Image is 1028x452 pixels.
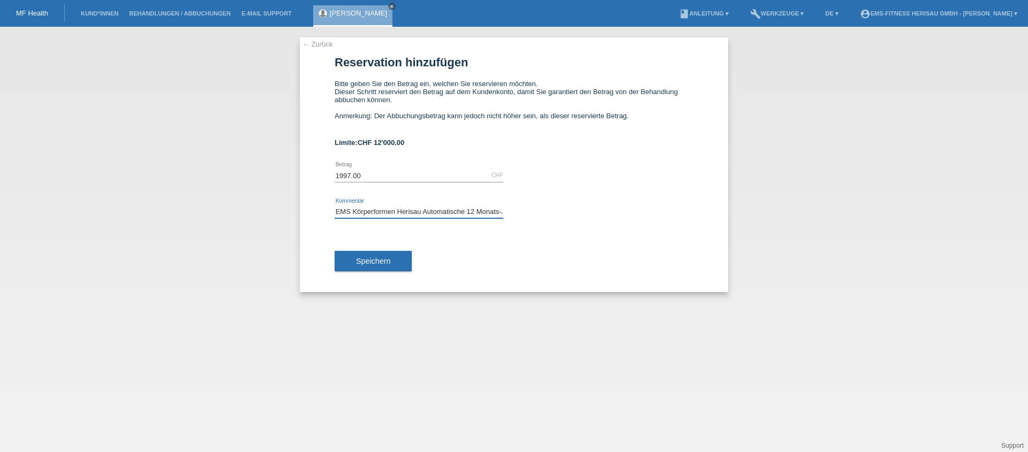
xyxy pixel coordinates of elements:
b: Limite: [335,139,404,147]
a: bookAnleitung ▾ [674,10,734,17]
a: Kund*innen [75,10,124,17]
a: Behandlungen / Abbuchungen [124,10,236,17]
i: close [389,4,395,9]
button: Speichern [335,251,412,271]
a: [PERSON_NAME] [330,9,387,17]
a: DE ▾ [820,10,843,17]
div: Bitte geben Sie den Betrag ein, welchen Sie reservieren möchten. Dieser Schritt reserviert den Be... [335,80,693,128]
a: close [388,3,396,10]
div: CHF [491,172,503,178]
i: build [750,9,761,19]
a: MF Health [16,9,48,17]
span: CHF 12'000.00 [358,139,405,147]
h1: Reservation hinzufügen [335,56,693,69]
a: account_circleEMS-Fitness Herisau GmbH - [PERSON_NAME] ▾ [855,10,1023,17]
span: Speichern [356,257,390,265]
a: ← Zurück [303,40,332,48]
a: Support [1001,442,1024,449]
a: E-Mail Support [236,10,297,17]
a: buildWerkzeuge ▾ [745,10,810,17]
i: account_circle [860,9,871,19]
i: book [679,9,690,19]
